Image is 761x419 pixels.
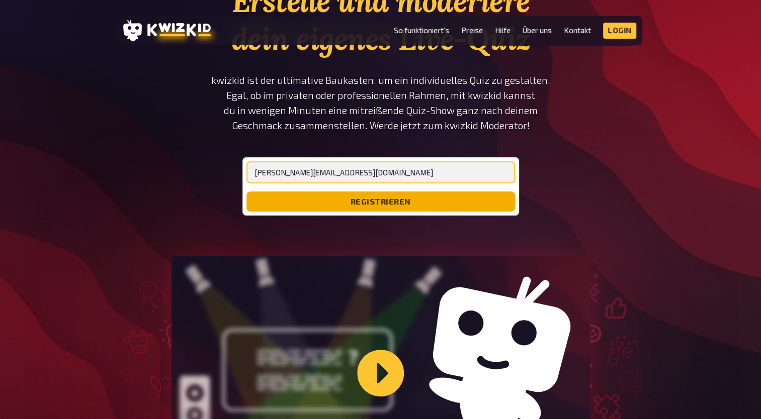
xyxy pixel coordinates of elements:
[523,26,552,35] a: Über uns
[564,26,591,35] a: Kontakt
[246,161,515,183] input: quizmaster@yourdomain.com
[495,26,511,35] a: Hilfe
[461,26,483,35] a: Preise
[246,191,515,212] button: registrieren
[211,73,551,133] p: kwizkid ist der ultimative Baukasten, um ein individuelles Quiz zu gestalten. Egal, ob im private...
[603,23,636,39] a: Login
[394,26,449,35] a: So funktioniert's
